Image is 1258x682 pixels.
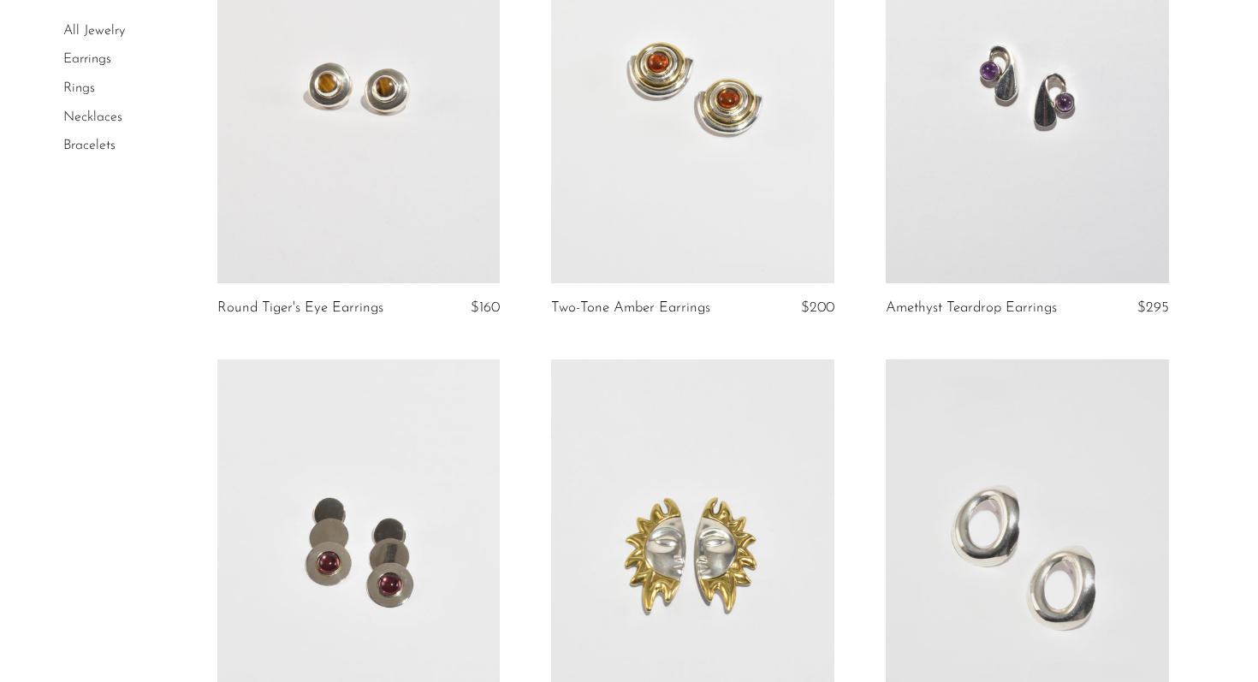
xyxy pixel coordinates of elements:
[551,300,710,316] a: Two-Tone Amber Earrings
[886,300,1057,316] a: Amethyst Teardrop Earrings
[63,139,116,152] a: Bracelets
[63,81,95,95] a: Rings
[217,300,383,316] a: Round Tiger's Eye Earrings
[801,300,834,315] span: $200
[1137,300,1169,315] span: $295
[63,110,122,124] a: Necklaces
[471,300,500,315] span: $160
[63,53,111,67] a: Earrings
[63,24,125,38] a: All Jewelry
